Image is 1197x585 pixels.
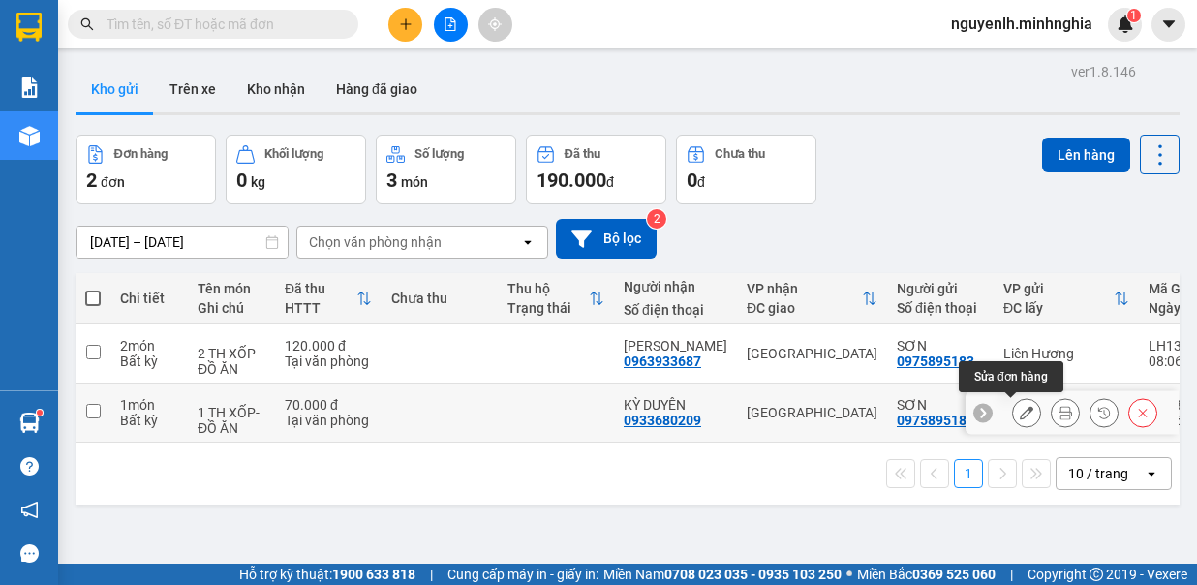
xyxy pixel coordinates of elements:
strong: 1900 633 818 [332,567,415,582]
div: Số điện thoại [897,300,984,316]
div: Chưa thu [391,291,488,306]
img: logo.jpg [9,9,106,106]
div: Sửa đơn hàng [1012,398,1041,427]
div: HTTT [285,300,356,316]
button: Số lượng3món [376,135,516,204]
span: caret-down [1160,15,1178,33]
span: aim [488,17,502,31]
div: SƠN [897,338,984,354]
div: 0975895183 [897,354,974,369]
span: đ [697,174,705,190]
sup: 2 [647,209,666,229]
button: 1 [954,459,983,488]
img: icon-new-feature [1117,15,1134,33]
div: 0975895183 [897,413,974,428]
span: Miền Nam [603,564,842,585]
span: 0 [687,169,697,192]
div: Thu hộ [507,281,589,296]
div: 2 món [120,338,178,354]
div: Đơn hàng [114,147,168,161]
span: kg [251,174,265,190]
th: Toggle SortBy [737,273,887,324]
div: Khối lượng [264,147,323,161]
span: đơn [101,174,125,190]
button: Trên xe [154,66,231,112]
div: 1 món [120,397,178,413]
div: ĐC giao [747,300,862,316]
div: [GEOGRAPHIC_DATA] [747,346,877,361]
button: aim [478,8,512,42]
div: ĐC lấy [1003,300,1114,316]
button: Kho gửi [76,66,154,112]
strong: 0369 525 060 [912,567,996,582]
span: phone [111,71,127,86]
div: [GEOGRAPHIC_DATA] [747,405,877,420]
button: Lên hàng [1042,138,1130,172]
span: món [401,174,428,190]
button: Hàng đã giao [321,66,433,112]
span: Cung cấp máy in - giấy in: [447,564,598,585]
div: Ghi chú [198,300,265,316]
img: logo-vxr [16,13,42,42]
div: Người gửi [897,281,984,296]
span: 1 [1130,9,1137,22]
button: caret-down [1151,8,1185,42]
b: [PERSON_NAME] [111,13,275,37]
span: ⚪️ [846,570,852,578]
div: Liên Hương [1003,346,1129,361]
div: 120.000 đ [285,338,372,354]
div: Trạng thái [507,300,589,316]
div: Số điện thoại [624,302,727,318]
th: Toggle SortBy [498,273,614,324]
span: 0 [236,169,247,192]
span: message [20,544,39,563]
span: search [80,17,94,31]
div: Người nhận [624,279,727,294]
div: Sửa đơn hàng [959,361,1063,392]
span: 3 [386,169,397,192]
div: KỲ DUYÊN [624,397,727,413]
span: question-circle [20,457,39,476]
div: 2 TH XỐP - ĐỒ ĂN [198,346,265,377]
span: Hỗ trợ kỹ thuật: [239,564,415,585]
button: Đã thu190.000đ [526,135,666,204]
input: Tìm tên, số ĐT hoặc mã đơn [107,14,335,35]
button: plus [388,8,422,42]
div: Đã thu [285,281,356,296]
div: Chưa thu [715,147,765,161]
span: file-add [444,17,457,31]
div: VP gửi [1003,281,1114,296]
th: Toggle SortBy [275,273,382,324]
li: 01 [PERSON_NAME] [9,43,369,67]
span: environment [111,46,127,62]
div: Bất kỳ [120,413,178,428]
span: notification [20,501,39,519]
div: 0963933687 [624,354,701,369]
img: warehouse-icon [19,413,40,433]
span: 2 [86,169,97,192]
div: 1 TH XỐP- ĐỒ ĂN [198,405,265,436]
div: Chọn văn phòng nhận [309,232,442,252]
div: Tại văn phòng [285,354,372,369]
input: Select a date range. [77,227,288,258]
span: | [430,564,433,585]
div: Tại văn phòng [285,413,372,428]
button: Bộ lọc [556,219,657,259]
button: Chưa thu0đ [676,135,816,204]
div: VP nhận [747,281,862,296]
span: nguyenlh.minhnghia [936,12,1108,36]
div: ver 1.8.146 [1071,61,1136,82]
span: copyright [1090,568,1103,581]
div: 10 / trang [1068,464,1128,483]
svg: open [1144,466,1159,481]
b: GỬI : Liên Hương [9,121,211,153]
sup: 1 [37,410,43,416]
sup: 1 [1127,9,1141,22]
th: Toggle SortBy [994,273,1139,324]
div: KIM DUNG [624,338,727,354]
button: file-add [434,8,468,42]
span: plus [399,17,413,31]
span: | [1010,564,1013,585]
li: 02523854854 [9,67,369,91]
img: solution-icon [19,77,40,98]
